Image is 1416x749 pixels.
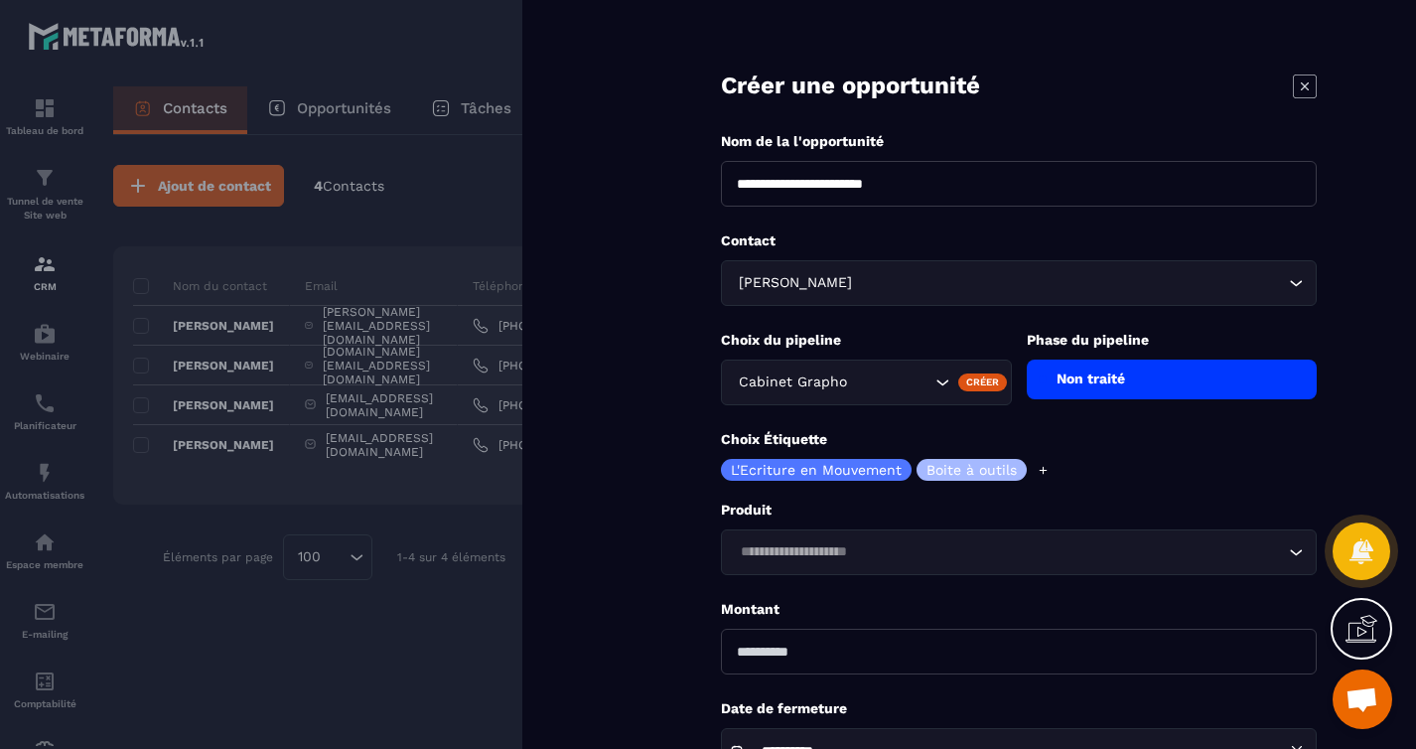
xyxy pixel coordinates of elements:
[926,463,1017,477] p: Boite à outils
[721,231,1317,250] p: Contact
[734,272,856,294] span: [PERSON_NAME]
[734,372,851,393] span: Cabinet Grapho
[721,360,1012,405] div: Search for option
[734,541,1284,563] input: Search for option
[721,529,1317,575] div: Search for option
[958,374,1007,391] div: Créer
[731,463,902,477] p: L'Ecriture en Mouvement
[721,501,1317,520] p: Produit
[721,699,1317,718] p: Date de fermeture
[856,272,1284,294] input: Search for option
[721,430,1317,449] p: Choix Étiquette
[721,331,1012,350] p: Choix du pipeline
[1333,670,1392,729] div: Ouvrir le chat
[1027,331,1318,350] p: Phase du pipeline
[721,600,1317,619] p: Montant
[721,260,1317,306] div: Search for option
[851,372,930,393] input: Search for option
[721,132,1317,151] p: Nom de la l'opportunité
